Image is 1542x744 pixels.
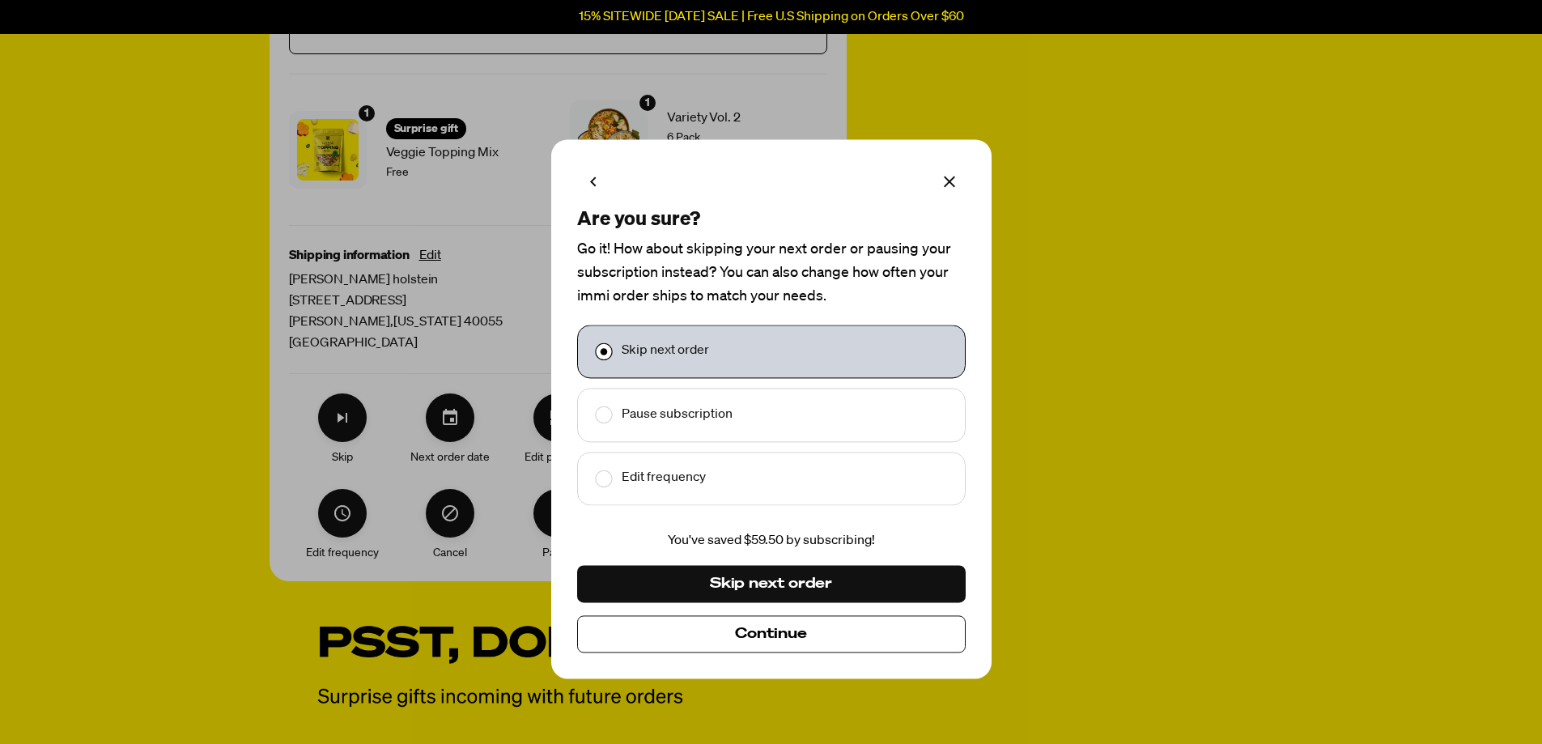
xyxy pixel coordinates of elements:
p: You've saved $59.50 by subscribing! [577,532,966,553]
text: Are you sure? [577,210,700,230]
button: Skip next order [577,565,966,602]
span: Continue [735,625,807,643]
span: Skip next order [710,575,833,593]
text: Pause subscription [622,405,733,426]
p: 15% SITEWIDE [DATE] SALE | Free U.S Shipping on Orders Over $60 [579,10,964,24]
p: Go it! How about skipping your next order or pausing your subscription instead? You can also chan... [577,239,966,308]
text: Edit frequency [622,469,706,490]
text: Skip next order [622,342,709,363]
button: Continue [577,615,966,653]
div: Make changes for subscription [289,393,827,562]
